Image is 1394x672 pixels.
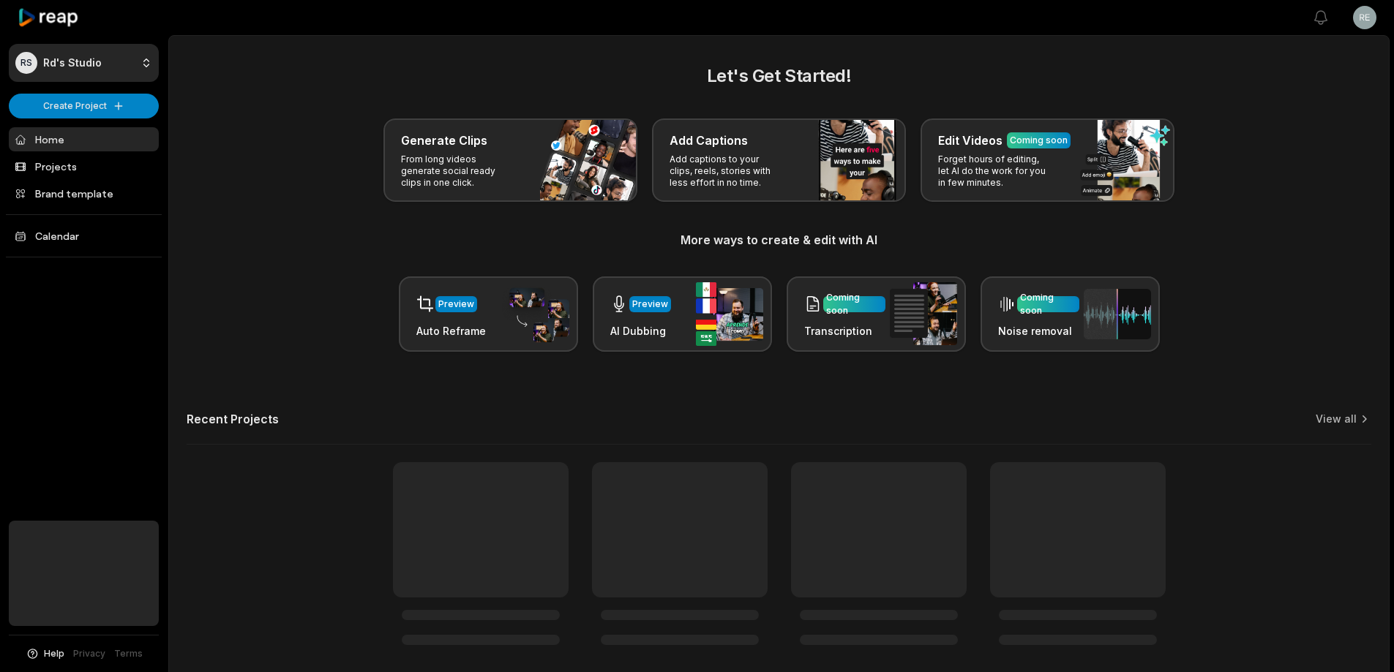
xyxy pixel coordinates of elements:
button: Create Project [9,94,159,118]
div: Coming soon [1020,291,1076,317]
img: noise_removal.png [1084,289,1151,339]
a: View all [1316,412,1357,426]
h3: AI Dubbing [610,323,671,339]
a: Privacy [73,647,105,660]
a: Home [9,127,159,151]
a: Calendar [9,224,159,248]
p: From long videos generate social ready clips in one click. [401,154,514,189]
div: RS [15,52,37,74]
a: Terms [114,647,143,660]
a: Projects [9,154,159,178]
div: Coming soon [826,291,883,317]
p: Forget hours of editing, let AI do the work for you in few minutes. [938,154,1052,189]
h3: Generate Clips [401,132,487,149]
h3: Noise removal [998,323,1079,339]
p: Add captions to your clips, reels, stories with less effort in no time. [670,154,783,189]
img: transcription.png [890,282,957,345]
h3: Auto Reframe [416,323,486,339]
div: Preview [438,298,474,311]
div: Coming soon [1010,134,1068,147]
h2: Recent Projects [187,412,279,426]
h3: More ways to create & edit with AI [187,231,1371,249]
img: auto_reframe.png [502,286,569,343]
span: Help [44,647,64,660]
img: ai_dubbing.png [696,282,763,346]
button: Help [26,647,64,660]
div: Preview [632,298,668,311]
h3: Edit Videos [938,132,1003,149]
p: Rd's Studio [43,56,102,69]
h2: Let's Get Started! [187,63,1371,89]
h3: Transcription [804,323,885,339]
a: Brand template [9,181,159,205]
h3: Add Captions [670,132,748,149]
